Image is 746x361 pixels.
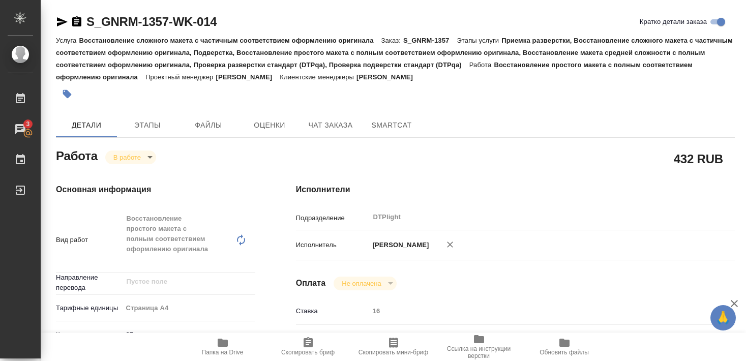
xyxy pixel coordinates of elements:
button: Скопировать ссылку [71,16,83,28]
p: [PERSON_NAME] [216,73,280,81]
h2: Работа [56,146,98,164]
h4: Исполнители [296,184,735,196]
p: Заказ: [381,37,403,44]
button: В работе [110,153,144,162]
button: Не оплачена [339,279,384,288]
span: Кратко детали заказа [640,17,707,27]
span: Скопировать мини-бриф [359,349,428,356]
p: Этапы услуги [457,37,501,44]
h4: Основная информация [56,184,255,196]
button: Папка на Drive [180,333,265,361]
p: Клиентские менеджеры [280,73,356,81]
span: Оценки [245,119,294,132]
h2: 432 RUB [674,150,723,167]
div: В работе [334,277,396,290]
button: Скопировать бриф [265,333,351,361]
input: Пустое поле [126,276,231,288]
span: Детали [62,119,111,132]
button: Добавить тэг [56,83,78,105]
button: Скопировать мини-бриф [351,333,436,361]
p: Восстановление сложного макета с частичным соответствием оформлению оригинала [79,37,381,44]
span: Этапы [123,119,172,132]
button: Ссылка на инструкции верстки [436,333,522,361]
div: В работе [105,151,156,164]
p: Кол-во единиц [56,329,123,340]
span: Обновить файлы [540,349,589,356]
span: Скопировать бриф [281,349,335,356]
p: Приемка разверстки, Восстановление сложного макета с частичным соответствием оформлению оригинала... [56,37,733,69]
div: RUB [369,329,698,346]
p: [PERSON_NAME] [356,73,421,81]
p: Подразделение [296,213,369,223]
h4: Оплата [296,277,326,289]
a: S_GNRM-1357-WK-014 [86,15,217,28]
span: 3 [20,119,36,129]
p: Направление перевода [56,273,123,293]
button: 🙏 [710,305,736,330]
span: 🙏 [714,307,732,328]
span: Ссылка на инструкции верстки [442,345,516,359]
button: Скопировать ссылку для ЯМессенджера [56,16,68,28]
p: Тарифные единицы [56,303,123,313]
button: Обновить файлы [522,333,607,361]
span: Папка на Drive [202,349,244,356]
a: 3 [3,116,38,142]
button: Удалить исполнителя [439,233,461,256]
input: Пустое поле [369,304,698,318]
p: Проектный менеджер [145,73,216,81]
p: Вид работ [56,235,123,245]
p: Исполнитель [296,240,369,250]
span: SmartCat [367,119,416,132]
div: Страница А4 [123,299,255,317]
p: [PERSON_NAME] [369,240,429,250]
span: Чат заказа [306,119,355,132]
input: ✎ Введи что-нибудь [123,327,255,342]
span: Файлы [184,119,233,132]
p: Работа [469,61,494,69]
p: Услуга [56,37,79,44]
p: Ставка [296,306,369,316]
p: S_GNRM-1357 [403,37,457,44]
